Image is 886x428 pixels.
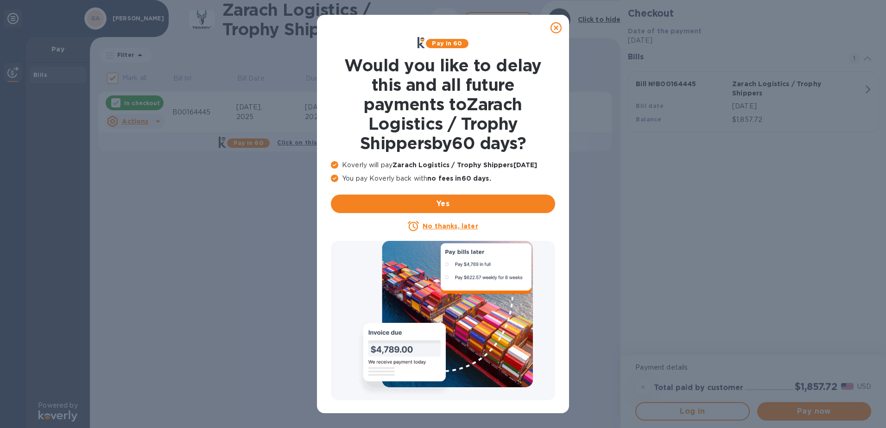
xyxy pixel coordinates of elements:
p: Koverly will pay [331,160,555,170]
b: Zarach Logistics / Trophy Shippers [DATE] [392,161,537,169]
button: Yes [331,195,555,213]
span: Yes [338,198,548,209]
h1: Would you like to delay this and all future payments to Zarach Logistics / Trophy Shippers by 60 ... [331,56,555,153]
b: Pay in 60 [432,40,462,47]
p: You pay Koverly back with [331,174,555,183]
b: no fees in 60 days . [427,175,491,182]
u: No thanks, later [423,222,478,230]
